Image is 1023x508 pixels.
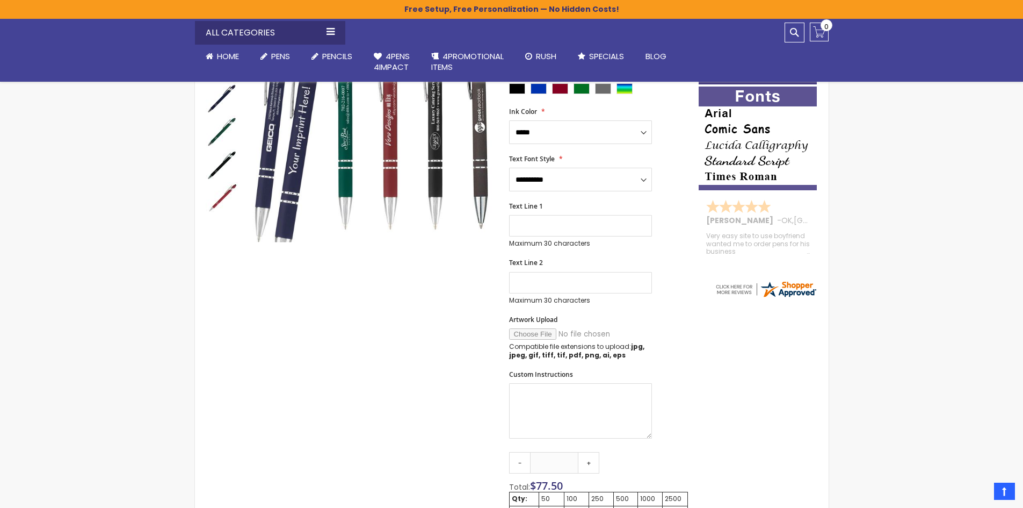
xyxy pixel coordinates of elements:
img: font-personalization-examples [699,87,817,190]
div: Very easy site to use boyfriend wanted me to order pens for his business [706,232,810,255]
span: 4PROMOTIONAL ITEMS [431,51,504,73]
p: Compatible file extensions to upload: [509,342,652,360]
img: Custom Soft Touch Metal Pen - Stylus Top [206,149,238,181]
img: Custom Soft Touch Metal Pen - Stylus Top [206,116,238,148]
div: Grey [595,83,611,94]
div: Green [574,83,590,94]
span: Specials [589,51,624,62]
span: Artwork Upload [509,315,557,324]
span: Pencils [322,51,352,62]
span: [GEOGRAPHIC_DATA] [794,215,873,226]
a: + [578,452,599,474]
span: Ink Color [509,107,537,116]
div: 1000 [640,495,660,503]
span: Blog [645,51,666,62]
span: OK [781,215,792,226]
a: Top [994,483,1015,500]
div: Custom Soft Touch Metal Pen - Stylus Top [206,81,239,115]
img: Custom Soft Touch Metal Pen - Stylus Top [206,182,238,214]
div: 500 [616,495,636,503]
strong: jpg, jpeg, gif, tiff, tif, pdf, png, ai, eps [509,342,644,360]
div: 2500 [665,495,685,503]
a: 4PROMOTIONALITEMS [420,45,514,80]
span: Text Font Style [509,154,555,163]
img: 4pens.com widget logo [714,280,817,299]
div: 50 [541,495,562,503]
span: 77.50 [536,478,563,493]
img: Custom Soft Touch Metal Pen - Stylus Top [206,82,238,115]
span: Text Line 2 [509,258,543,267]
a: 4Pens4impact [363,45,420,80]
div: Blue [531,83,547,94]
div: 100 [567,495,586,503]
div: Black [509,83,525,94]
a: Home [195,45,250,68]
span: Total: [509,482,530,492]
span: Pens [271,51,290,62]
a: - [509,452,531,474]
a: Rush [514,45,567,68]
a: 0 [810,23,829,41]
span: 0 [824,22,829,32]
span: Text Line 1 [509,202,543,211]
div: Custom Soft Touch Metal Pen - Stylus Top [206,115,239,148]
span: $ [530,478,563,493]
a: Pencils [301,45,363,68]
div: Custom Soft Touch Metal Pen - Stylus Top [206,148,239,181]
a: Blog [635,45,677,68]
div: Burgundy [552,83,568,94]
div: All Categories [195,21,345,45]
p: Maximum 30 characters [509,239,652,248]
strong: Qty: [512,494,527,503]
a: 4pens.com certificate URL [714,292,817,301]
a: Pens [250,45,301,68]
span: Rush [536,51,556,62]
span: Home [217,51,239,62]
span: - , [777,215,873,226]
p: Maximum 30 characters [509,296,652,305]
div: 250 [591,495,611,503]
div: Assorted [616,83,633,94]
span: 4Pens 4impact [374,51,410,73]
a: Specials [567,45,635,68]
span: Custom Instructions [509,370,573,379]
span: [PERSON_NAME] [706,215,777,226]
div: Custom Soft Touch Metal Pen - Stylus Top [206,181,238,214]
